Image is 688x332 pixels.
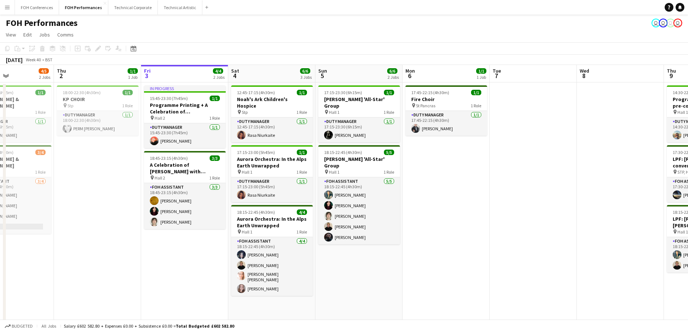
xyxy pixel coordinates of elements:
[36,30,53,39] a: Jobs
[54,30,77,39] a: Comms
[652,19,660,27] app-user-avatar: Sally PERM Pochciol
[673,19,682,27] app-user-avatar: Visitor Services
[24,57,42,62] span: Week 40
[6,18,78,28] h1: FOH Performances
[15,0,59,15] button: FOH Conferences
[57,31,74,38] span: Comms
[59,0,108,15] button: FOH Performances
[3,30,19,39] a: View
[6,31,16,38] span: View
[6,56,23,63] div: [DATE]
[40,323,58,329] span: All jobs
[20,30,35,39] a: Edit
[12,324,33,329] span: Budgeted
[158,0,202,15] button: Technical Artistic
[4,322,34,330] button: Budgeted
[666,19,675,27] app-user-avatar: Visitor Services
[64,323,234,329] div: Salary £602 582.80 + Expenses £0.00 + Subsistence £0.00 =
[23,31,32,38] span: Edit
[176,323,234,329] span: Total Budgeted £602 582.80
[108,0,158,15] button: Technical Corporate
[39,31,50,38] span: Jobs
[659,19,668,27] app-user-avatar: Visitor Services
[45,57,53,62] div: BST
